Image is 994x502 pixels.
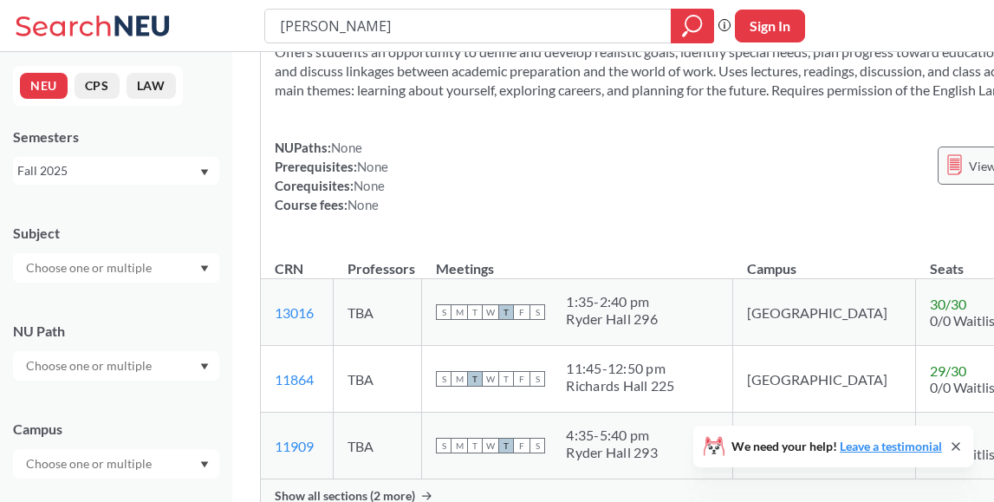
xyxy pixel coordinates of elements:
a: Leave a testimonial [840,439,942,453]
span: S [436,371,452,387]
div: 11:45 - 12:50 pm [566,360,674,377]
svg: Dropdown arrow [200,363,209,370]
span: W [483,438,498,453]
div: Fall 2025Dropdown arrow [13,157,219,185]
span: M [452,371,467,387]
span: None [357,159,388,174]
button: CPS [75,73,120,99]
span: S [436,304,452,320]
div: NUPaths: Prerequisites: Corequisites: Course fees: [275,138,388,214]
a: 11864 [275,371,314,388]
td: TBA [334,346,422,413]
div: Campus [13,420,219,439]
div: CRN [275,259,303,278]
div: Dropdown arrow [13,253,219,283]
div: 4:35 - 5:40 pm [566,427,658,444]
input: Choose one or multiple [17,258,163,278]
span: T [498,371,514,387]
div: Richards Hall 225 [566,377,674,394]
span: T [467,438,483,453]
span: 30 / 30 [930,296,966,312]
button: Sign In [735,10,805,42]
td: TBA [334,413,422,479]
svg: Dropdown arrow [200,265,209,272]
span: 29 / 30 [930,362,966,379]
th: Meetings [422,242,733,279]
span: F [514,438,529,453]
th: Professors [334,242,422,279]
span: F [514,371,529,387]
span: M [452,304,467,320]
span: T [467,304,483,320]
svg: Dropdown arrow [200,461,209,468]
div: Fall 2025 [17,161,198,180]
svg: Dropdown arrow [200,169,209,176]
span: We need your help! [731,440,942,453]
span: S [529,304,545,320]
input: Choose one or multiple [17,453,163,474]
span: T [498,438,514,453]
div: Dropdown arrow [13,449,219,479]
div: NU Path [13,322,219,341]
button: NEU [20,73,68,99]
span: W [483,371,498,387]
span: S [529,371,545,387]
span: F [514,304,529,320]
a: 11909 [275,438,314,454]
input: Choose one or multiple [17,355,163,376]
input: Class, professor, course number, "phrase" [278,11,659,41]
span: T [467,371,483,387]
span: S [436,438,452,453]
span: None [331,140,362,155]
div: Subject [13,224,219,243]
span: W [483,304,498,320]
svg: magnifying glass [682,14,703,38]
div: Dropdown arrow [13,351,219,381]
span: M [452,438,467,453]
div: Ryder Hall 296 [566,310,658,328]
td: TBA [334,279,422,346]
a: 13016 [275,304,314,321]
span: None [348,197,379,212]
div: 1:35 - 2:40 pm [566,293,658,310]
div: magnifying glass [671,9,714,43]
td: [GEOGRAPHIC_DATA] [733,413,916,479]
span: T [498,304,514,320]
span: None [354,178,385,193]
span: S [529,438,545,453]
button: LAW [127,73,176,99]
td: [GEOGRAPHIC_DATA] [733,346,916,413]
th: Campus [733,242,916,279]
div: Ryder Hall 293 [566,444,658,461]
div: Semesters [13,127,219,147]
td: [GEOGRAPHIC_DATA] [733,279,916,346]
